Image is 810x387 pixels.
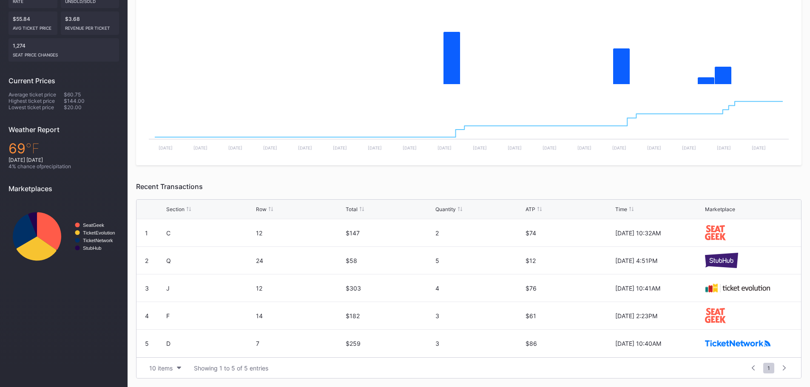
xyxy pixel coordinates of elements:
[435,206,456,212] div: Quantity
[705,206,735,212] div: Marketplace
[166,340,254,347] div: D
[526,340,613,347] div: $86
[83,230,115,235] text: TicketEvolution
[9,76,119,85] div: Current Prices
[83,246,102,251] text: StubHub
[615,340,703,347] div: [DATE] 10:40AM
[145,93,793,157] svg: Chart title
[333,145,347,150] text: [DATE]
[403,145,417,150] text: [DATE]
[346,206,358,212] div: Total
[435,229,523,237] div: 2
[526,206,535,212] div: ATP
[682,145,696,150] text: [DATE]
[65,22,115,31] div: Revenue per ticket
[615,312,703,319] div: [DATE] 2:23PM
[435,340,523,347] div: 3
[149,364,173,372] div: 10 items
[526,229,613,237] div: $74
[615,257,703,264] div: [DATE] 4:51PM
[193,145,207,150] text: [DATE]
[612,145,626,150] text: [DATE]
[9,157,119,163] div: [DATE] [DATE]
[9,184,119,193] div: Marketplaces
[13,49,115,57] div: seat price changes
[435,285,523,292] div: 4
[83,238,113,243] text: TicketNetwork
[647,145,661,150] text: [DATE]
[526,312,613,319] div: $61
[256,285,344,292] div: 12
[166,312,254,319] div: F
[705,308,726,323] img: seatGeek.svg
[346,229,433,237] div: $147
[145,285,149,292] div: 3
[298,145,312,150] text: [DATE]
[194,364,268,372] div: Showing 1 to 5 of 5 entries
[9,125,119,134] div: Weather Report
[9,104,64,110] div: Lowest ticket price
[508,145,522,150] text: [DATE]
[64,104,119,110] div: $20.00
[705,283,771,293] img: tevo.svg
[9,11,57,35] div: $55.84
[159,145,173,150] text: [DATE]
[368,145,382,150] text: [DATE]
[145,229,148,237] div: 1
[64,91,119,98] div: $60.75
[346,312,433,319] div: $182
[543,145,557,150] text: [DATE]
[64,98,119,104] div: $144.00
[346,340,433,347] div: $259
[752,145,766,150] text: [DATE]
[83,223,104,228] text: SeatGeek
[145,257,148,264] div: 2
[228,145,242,150] text: [DATE]
[473,145,487,150] text: [DATE]
[166,206,185,212] div: Section
[9,98,64,104] div: Highest ticket price
[166,285,254,292] div: J
[435,312,523,319] div: 3
[705,253,738,268] img: stubHub.svg
[145,362,185,374] button: 10 items
[526,285,613,292] div: $76
[615,229,703,237] div: [DATE] 10:32AM
[256,340,344,347] div: 7
[346,285,433,292] div: $303
[166,257,254,264] div: Q
[256,257,344,264] div: 24
[9,163,119,169] div: 4 % chance of precipitation
[26,140,40,157] span: ℉
[435,257,523,264] div: 5
[763,363,774,373] span: 1
[9,91,64,98] div: Average ticket price
[145,312,149,319] div: 4
[346,257,433,264] div: $58
[615,206,627,212] div: Time
[256,229,344,237] div: 12
[256,312,344,319] div: 14
[705,225,726,240] img: seatGeek.svg
[13,22,53,31] div: Avg ticket price
[615,285,703,292] div: [DATE] 10:41AM
[136,182,801,191] div: Recent Transactions
[577,145,591,150] text: [DATE]
[9,38,119,62] div: 1,274
[526,257,613,264] div: $12
[145,8,793,93] svg: Chart title
[717,145,731,150] text: [DATE]
[256,206,267,212] div: Row
[166,229,254,237] div: C
[61,11,119,35] div: $3.68
[705,340,771,347] img: ticketNetwork.png
[263,145,277,150] text: [DATE]
[9,199,119,274] svg: Chart title
[145,340,149,347] div: 5
[9,140,119,157] div: 69
[438,145,452,150] text: [DATE]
